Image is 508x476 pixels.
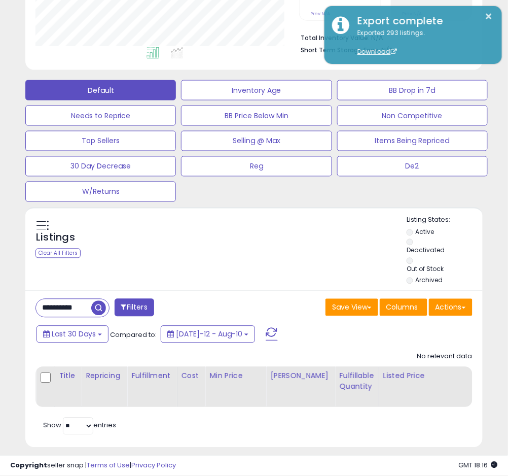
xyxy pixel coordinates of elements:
[415,228,434,236] label: Active
[181,131,332,151] button: Selling @ Max
[407,265,444,274] label: Out of Stock
[35,249,81,258] div: Clear All Filters
[301,33,370,42] b: Total Inventory Value:
[301,46,380,54] b: Short Term Storage Fees:
[485,10,493,23] button: ×
[380,299,427,316] button: Columns
[357,47,397,56] a: Download
[429,299,473,316] button: Actions
[87,461,130,470] a: Terms of Use
[176,329,242,339] span: [DATE]-12 - Aug-10
[110,330,157,340] span: Compared to:
[181,106,332,126] button: BB Price Below Min
[337,80,488,100] button: BB Drop in 7d
[10,461,176,471] div: seller snap | |
[131,371,172,382] div: Fulfillment
[337,106,488,126] button: Non Competitive
[301,31,465,43] li: N/A
[25,80,176,100] button: Default
[52,329,96,339] span: Last 30 Days
[181,80,332,100] button: Inventory Age
[407,216,482,225] p: Listing States:
[59,371,77,382] div: Title
[181,156,332,177] button: Reg
[407,246,445,255] label: Deactivated
[10,461,47,470] strong: Copyright
[350,14,494,28] div: Export complete
[270,371,331,382] div: [PERSON_NAME]
[131,461,176,470] a: Privacy Policy
[25,182,176,202] button: W/Returns
[25,106,176,126] button: Needs to Reprice
[25,131,176,151] button: Top Sellers
[383,371,471,382] div: Listed Price
[115,299,154,317] button: Filters
[459,461,498,470] span: 2025-09-10 18:16 GMT
[337,131,488,151] button: Items Being Repriced
[86,371,123,382] div: Repricing
[417,352,473,362] div: No relevant data
[182,371,201,382] div: Cost
[37,326,108,343] button: Last 30 Days
[36,231,75,245] h5: Listings
[339,371,374,392] div: Fulfillable Quantity
[415,276,443,285] label: Archived
[350,28,494,57] div: Exported 293 listings.
[161,326,255,343] button: [DATE]-12 - Aug-10
[43,421,116,430] span: Show: entries
[310,11,330,17] small: Prev: N/A
[25,156,176,177] button: 30 Day Decrease
[209,371,262,382] div: Min Price
[325,299,378,316] button: Save View
[337,156,488,177] button: De2
[386,302,418,313] span: Columns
